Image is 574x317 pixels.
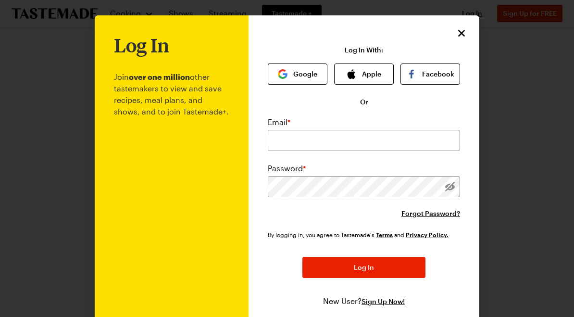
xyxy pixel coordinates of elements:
[129,72,190,81] b: over one million
[114,35,169,56] h1: Log In
[268,116,290,128] label: Email
[360,97,368,107] span: Or
[345,46,383,54] p: Log In With:
[406,230,449,239] a: Tastemade Privacy Policy
[268,163,306,174] label: Password
[302,257,425,278] button: Log In
[376,230,393,239] a: Tastemade Terms of Service
[455,27,468,39] button: Close
[268,230,452,240] div: By logging in, you agree to Tastemade's and
[268,63,327,85] button: Google
[362,297,405,306] button: Sign Up Now!
[401,209,460,218] button: Forgot Password?
[400,63,460,85] button: Facebook
[334,63,394,85] button: Apple
[323,296,362,305] span: New User?
[354,263,374,272] span: Log In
